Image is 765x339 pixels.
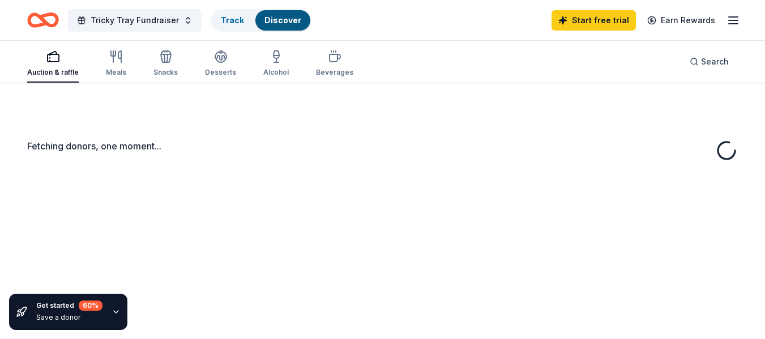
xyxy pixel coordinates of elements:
button: TrackDiscover [211,9,311,32]
a: Track [221,15,244,25]
div: Auction & raffle [27,68,79,77]
span: Search [701,55,729,68]
span: Tricky Tray Fundraiser [91,14,179,27]
button: Tricky Tray Fundraiser [68,9,202,32]
button: Meals [106,45,126,83]
button: Beverages [316,45,353,83]
button: Search [681,50,738,73]
div: Save a donor [36,313,102,322]
button: Desserts [205,45,236,83]
a: Home [27,7,59,33]
button: Auction & raffle [27,45,79,83]
div: Get started [36,301,102,311]
div: Alcohol [263,68,289,77]
button: Snacks [153,45,178,83]
div: Fetching donors, one moment... [27,139,738,153]
a: Start free trial [552,10,636,31]
a: Earn Rewards [640,10,722,31]
div: Desserts [205,68,236,77]
div: Meals [106,68,126,77]
div: 60 % [79,301,102,311]
a: Discover [264,15,301,25]
div: Beverages [316,68,353,77]
div: Snacks [153,68,178,77]
button: Alcohol [263,45,289,83]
